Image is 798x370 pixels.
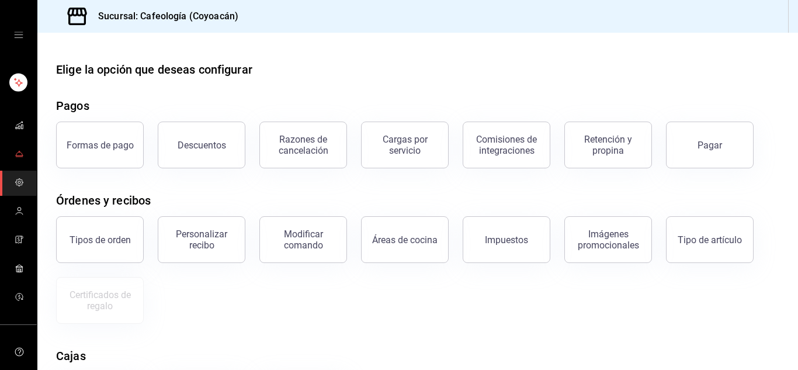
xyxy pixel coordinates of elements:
button: Áreas de cocina [361,216,449,263]
button: Impuestos [463,216,550,263]
button: Razones de cancelación [259,122,347,168]
font: Cajas [56,349,86,363]
font: Retención y propina [584,134,632,156]
font: Cargas por servicio [383,134,428,156]
font: Tipo de artículo [678,234,742,245]
button: Certificados de regalo [56,277,144,324]
font: Formas de pago [67,140,134,151]
button: Modificar comando [259,216,347,263]
font: Descuentos [178,140,226,151]
font: Impuestos [485,234,528,245]
font: Comisiones de integraciones [476,134,537,156]
button: Imágenes promocionales [564,216,652,263]
font: Razones de cancelación [279,134,328,156]
font: Personalizar recibo [176,229,227,251]
button: Descuentos [158,122,245,168]
button: Retención y propina [564,122,652,168]
font: Imágenes promocionales [578,229,639,251]
button: Pagar [666,122,754,168]
font: Elige la opción que deseas configurar [56,63,252,77]
font: Sucursal: Cafeología (Coyoacán) [98,11,238,22]
button: Cargas por servicio [361,122,449,168]
button: Formas de pago [56,122,144,168]
font: Áreas de cocina [372,234,438,245]
button: Tipos de orden [56,216,144,263]
font: Tipos de orden [70,234,131,245]
button: open drawer [14,30,23,40]
button: Tipo de artículo [666,216,754,263]
font: Pagos [56,99,89,113]
font: Pagar [698,140,722,151]
font: Certificados de regalo [70,289,131,312]
button: Personalizar recibo [158,216,245,263]
font: Órdenes y recibos [56,193,151,208]
button: Comisiones de integraciones [463,122,550,168]
font: Modificar comando [284,229,323,251]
